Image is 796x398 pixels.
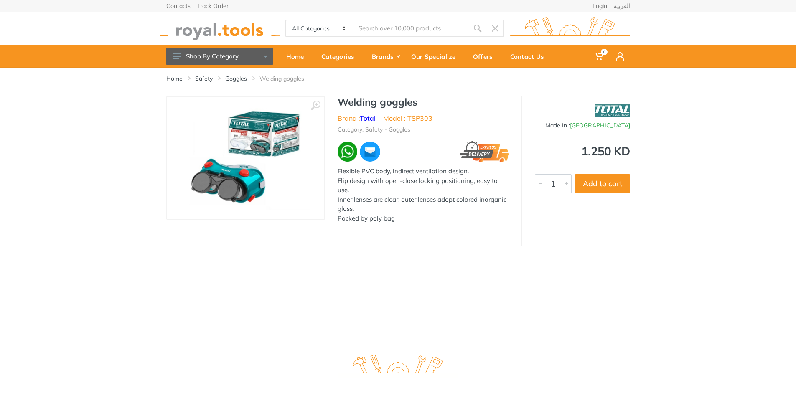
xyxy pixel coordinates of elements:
[166,3,191,9] a: Contacts
[595,100,630,121] img: Total
[359,141,381,162] img: ma.webp
[286,20,352,36] select: Category
[315,48,366,65] div: Categories
[160,17,280,40] img: royal.tools Logo
[338,96,509,108] h1: Welding goggles
[351,20,468,37] input: Site search
[338,167,509,176] div: Flexible PVC body, indirect ventilation design.
[570,122,630,129] span: [GEOGRAPHIC_DATA]
[166,48,273,65] button: Shop By Category
[510,17,630,40] img: royal.tools Logo
[575,174,630,193] button: Add to cart
[593,3,607,9] a: Login
[405,45,467,68] a: Our Specialize
[225,74,247,83] a: Goggles
[383,113,432,123] li: Model : TSP303
[338,195,509,214] div: Inner lenses are clear, outer lenses adopt colored inorganic glass.
[195,74,213,83] a: Safety
[280,48,315,65] div: Home
[197,3,229,9] a: Track Order
[504,45,556,68] a: Contact Us
[467,48,504,65] div: Offers
[280,45,315,68] a: Home
[360,114,376,122] a: Total
[338,355,458,378] img: royal.tools Logo
[338,113,376,123] li: Brand :
[601,49,608,55] span: 0
[166,74,630,83] nav: breadcrumb
[535,145,630,157] div: 1.250 KD
[366,48,405,65] div: Brands
[259,74,317,83] li: Welding goggles
[338,125,410,134] li: Category: Safety - Goggles
[460,141,509,162] img: express.png
[467,45,504,68] a: Offers
[338,142,358,162] img: wa.webp
[181,105,310,210] img: Royal Tools - Welding goggles
[504,48,556,65] div: Contact Us
[405,48,467,65] div: Our Specialize
[614,3,630,9] a: العربية
[338,214,509,223] div: Packed by poly bag
[338,176,509,195] div: Flip design with open-close locking positioning, easy to use.
[315,45,366,68] a: Categories
[166,74,183,83] a: Home
[589,45,610,68] a: 0
[535,121,630,130] div: Made In :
